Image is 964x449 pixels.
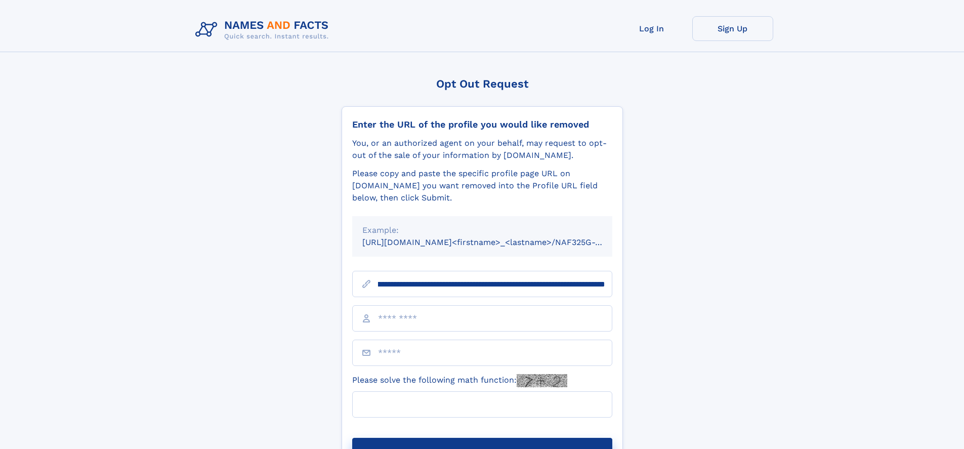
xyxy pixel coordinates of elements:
[352,168,612,204] div: Please copy and paste the specific profile page URL on [DOMAIN_NAME] you want removed into the Pr...
[352,119,612,130] div: Enter the URL of the profile you would like removed
[611,16,692,41] a: Log In
[362,224,602,236] div: Example:
[352,137,612,161] div: You, or an authorized agent on your behalf, may request to opt-out of the sale of your informatio...
[352,374,567,387] label: Please solve the following math function:
[342,77,623,90] div: Opt Out Request
[191,16,337,44] img: Logo Names and Facts
[692,16,773,41] a: Sign Up
[362,237,632,247] small: [URL][DOMAIN_NAME]<firstname>_<lastname>/NAF325G-xxxxxxxx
